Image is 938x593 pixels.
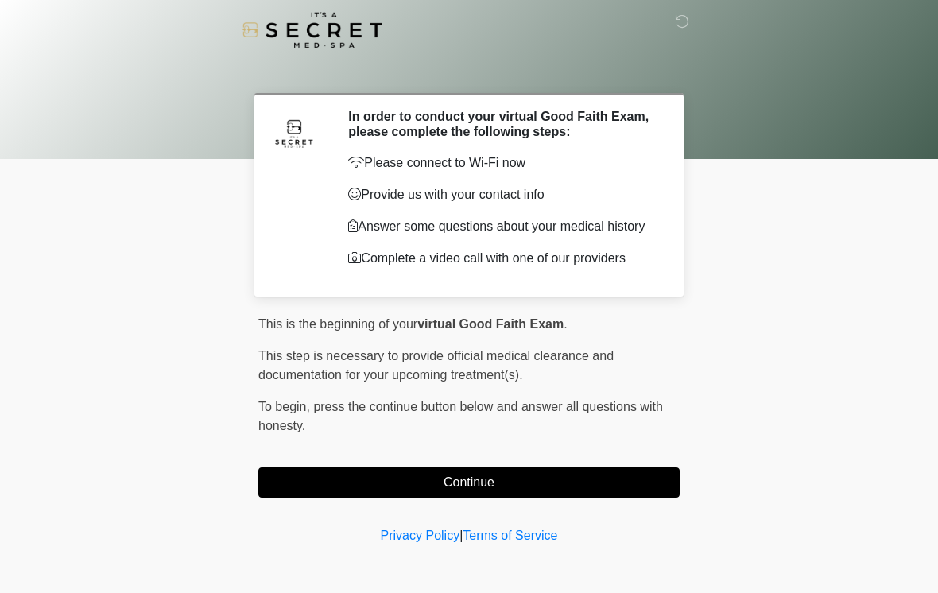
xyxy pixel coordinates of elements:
[348,153,656,172] p: Please connect to Wi-Fi now
[258,400,663,432] span: press the continue button below and answer all questions with honesty.
[348,217,656,236] p: Answer some questions about your medical history
[463,529,557,542] a: Terms of Service
[417,317,564,331] strong: virtual Good Faith Exam
[348,249,656,268] p: Complete a video call with one of our providers
[564,317,567,331] span: .
[258,349,614,382] span: This step is necessary to provide official medical clearance and documentation for your upcoming ...
[258,467,680,498] button: Continue
[348,185,656,204] p: Provide us with your contact info
[270,109,318,157] img: Agent Avatar
[258,400,313,413] span: To begin,
[258,317,417,331] span: This is the beginning of your
[459,529,463,542] a: |
[246,57,692,87] h1: ‎ ‎
[242,12,382,48] img: It's A Secret Med Spa Logo
[381,529,460,542] a: Privacy Policy
[348,109,656,139] h2: In order to conduct your virtual Good Faith Exam, please complete the following steps:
